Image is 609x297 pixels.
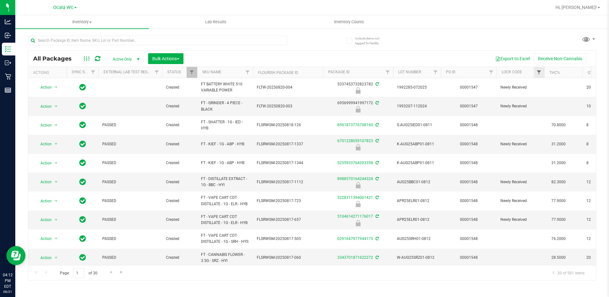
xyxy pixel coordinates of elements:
[88,67,98,78] a: Filter
[102,179,158,185] span: PASSED
[15,15,149,29] a: Inventory
[201,119,249,131] span: FT - SHATTER - 1G - IED - HYB
[3,272,12,289] p: 04:12 PM EDT
[166,217,193,223] span: Created
[397,103,437,109] span: 1993207-112024
[548,177,569,187] span: 82.3000
[73,268,84,278] input: 1
[5,18,11,25] inline-svg: Analytics
[201,176,249,188] span: FT - DISTILLATE EXTRACT - 1G - BBC - HYI
[201,81,249,93] span: FT BATTERY WHITE 510 VARIABLE POWER
[3,289,12,294] p: 08/21
[383,67,393,78] a: Filter
[337,139,373,143] a: 6701228059107823
[500,179,541,185] span: Newly Received
[52,159,60,168] span: select
[534,67,544,78] a: Filter
[500,217,541,223] span: Newly Received
[166,103,193,109] span: Created
[555,5,597,10] span: Hi, [PERSON_NAME]!
[52,234,60,243] span: select
[35,197,52,206] span: Action
[548,196,569,206] span: 77.9000
[166,236,193,242] span: Created
[486,67,497,78] a: Filter
[500,198,541,204] span: Newly Received
[33,55,78,62] span: All Packages
[52,102,60,111] span: select
[337,123,373,127] a: 8591873776708160
[187,67,197,78] a: Filter
[52,253,60,262] span: select
[460,180,478,184] a: 00001548
[28,36,287,45] input: Search Package ID, Item Name, SKU, Lot or Part Number...
[322,182,394,188] div: Newly Received
[117,268,126,277] a: Go to the last page
[326,19,373,25] span: Inventory Counts
[500,141,541,147] span: Newly Received
[79,158,86,167] span: In Sync
[355,36,387,46] span: Include items not tagged for facility
[500,103,541,109] span: Newly Received
[257,236,319,242] span: FLSRWGM-20250817-505
[102,236,158,242] span: PASSED
[397,179,437,185] span: AUG25BBC01-0812
[257,160,319,166] span: FLSRWGM-20250817-1344
[166,255,193,261] span: Created
[491,53,534,64] button: Export to Excel
[166,160,193,166] span: Created
[52,140,60,148] span: select
[72,70,96,74] a: Sync Status
[283,15,416,29] a: Inventory Counts
[102,141,158,147] span: PASSED
[5,46,11,52] inline-svg: Inventory
[201,195,249,207] span: FT - VAPE CART CDT DISTILLATE - 1G - ELR - HYB
[35,253,52,262] span: Action
[242,67,253,78] a: Filter
[337,255,373,260] a: 3343701871622272
[328,70,350,74] a: Package ID
[502,70,522,74] a: Lock Code
[167,70,181,74] a: Status
[102,217,158,223] span: PASSED
[102,255,158,261] span: PASSED
[322,220,394,226] div: Newly Received
[397,122,437,128] span: S-AUG25IED01-0811
[460,85,478,90] a: 00001547
[102,198,158,204] span: PASSED
[547,268,590,278] span: 1 - 20 of 581 items
[322,144,394,150] div: Newly Received
[5,87,11,93] inline-svg: Reports
[397,255,437,261] span: W-AUG25SRZ01-0812
[322,81,394,94] div: 5337453732823782
[152,67,162,78] a: Filter
[257,122,319,128] span: FLSRWGM-20250818-126
[201,100,249,112] span: FT - GRINDER - 4 PIECE - BLACK
[79,177,86,186] span: In Sync
[5,60,11,66] inline-svg: Outbound
[35,140,52,148] span: Action
[375,123,379,127] span: Sync from Compliance System
[549,70,560,75] a: THC%
[35,83,52,92] span: Action
[460,236,478,241] a: 00001548
[337,161,373,165] a: 5235933764203358
[79,234,86,243] span: In Sync
[322,201,394,207] div: Newly Received
[375,177,379,181] span: Sync from Compliance System
[257,198,319,204] span: FLSRWGM-20250817-723
[398,70,421,74] a: Lot Number
[397,141,437,147] span: K-AUG25ABP01-0811
[102,160,158,166] span: PASSED
[201,141,249,147] span: FT - KIEF - 1G - ABP - HYB
[201,252,249,264] span: FT - CANNABIS FLOWER - 3.5G - SRZ - HYI
[460,199,478,203] a: 00001548
[148,53,183,64] button: Bulk Actions
[257,255,319,261] span: FLSRWGM-20250817-060
[5,32,11,39] inline-svg: Inbound
[53,5,74,10] span: Ocala WC
[375,101,379,105] span: Sync from Compliance System
[35,159,52,168] span: Action
[588,70,595,75] a: Qty
[375,236,379,241] span: Sync from Compliance System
